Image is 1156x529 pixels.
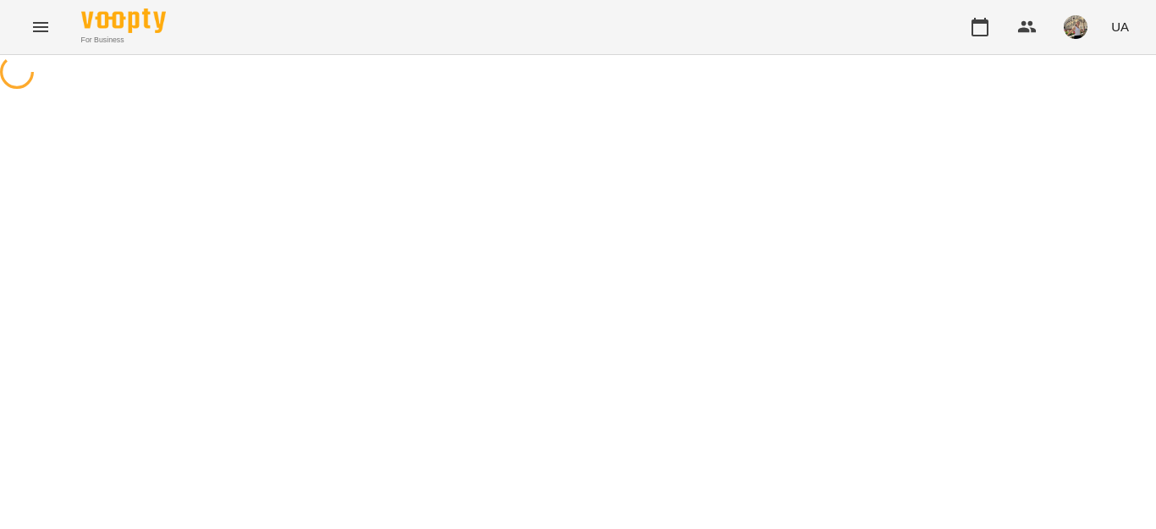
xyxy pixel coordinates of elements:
span: UA [1111,18,1129,36]
img: Voopty Logo [81,8,166,33]
img: 3b46f58bed39ef2acf68cc3a2c968150.jpeg [1064,15,1087,39]
button: Menu [20,7,61,47]
span: For Business [81,35,166,46]
button: UA [1104,11,1136,42]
